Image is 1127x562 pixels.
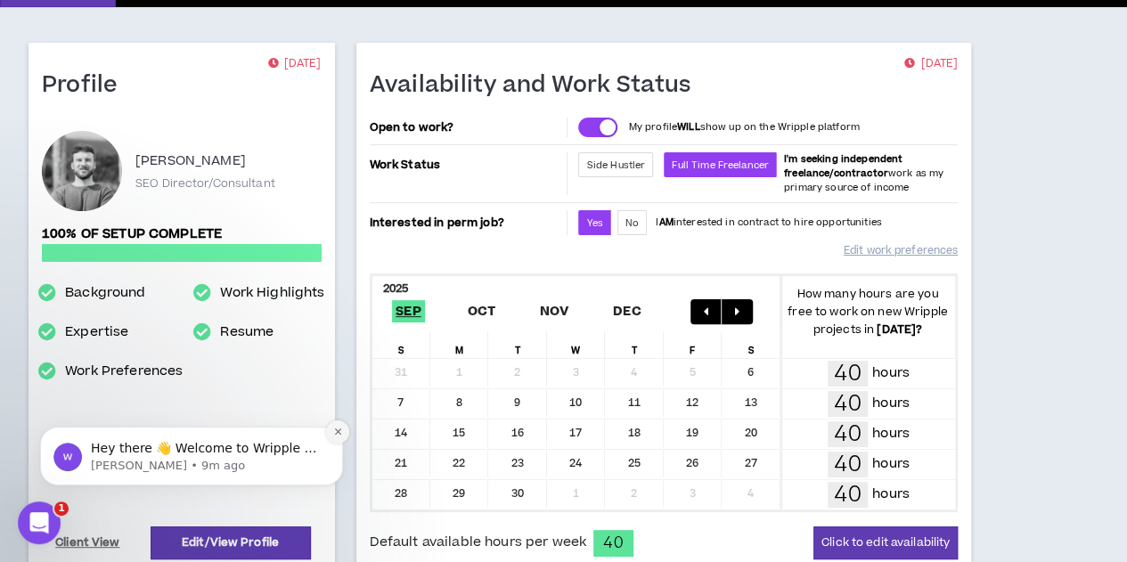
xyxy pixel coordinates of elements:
a: Edit/View Profile [151,526,311,559]
span: work as my primary source of income [784,152,943,194]
h1: Profile [42,71,131,100]
iframe: Intercom notifications message [13,315,370,514]
p: hours [872,485,910,504]
p: SEO Director/Consultant [135,175,275,191]
b: [DATE] ? [877,322,922,338]
a: Work Highlights [220,282,324,304]
span: Oct [463,300,499,322]
a: Edit work preferences [844,235,958,266]
div: message notification from Morgan, 9m ago. Hey there 👋 Welcome to Wripple 🙌 Take a look around! If... [27,111,330,170]
button: Dismiss notification [313,105,336,128]
iframe: Intercom live chat [18,501,61,544]
p: Message from Morgan, sent 9m ago [78,143,307,159]
p: Open to work? [370,120,564,134]
strong: AM [658,216,673,229]
p: My profile show up on the Wripple platform [628,120,859,134]
div: S [372,331,430,358]
p: hours [872,454,910,474]
a: Background [65,282,145,304]
span: Sep [392,300,425,322]
span: No [625,216,639,230]
p: hours [872,363,910,383]
span: Default available hours per week [370,533,586,552]
img: Profile image for Morgan [40,127,69,156]
p: Hey there 👋 Welcome to Wripple 🙌 Take a look around! If you have any questions, just reply to thi... [78,125,307,143]
a: Client View [53,527,123,558]
p: How many hours are you free to work on new Wripple projects in [780,285,955,338]
span: Yes [586,216,602,230]
p: hours [872,424,910,444]
p: I interested in contract to hire opportunities [656,216,882,230]
div: Mark D. [42,131,122,211]
p: [DATE] [267,55,321,73]
p: 100% of setup complete [42,224,322,244]
button: Click to edit availability [813,526,958,559]
p: [DATE] [904,55,958,73]
div: S [722,331,780,358]
span: Nov [536,300,573,322]
div: M [430,331,488,358]
p: hours [872,394,910,413]
div: W [547,331,605,358]
strong: WILL [677,120,700,134]
span: Side Hustler [586,159,645,172]
p: Interested in perm job? [370,210,564,235]
span: 1 [54,501,69,516]
p: Work Status [370,152,564,177]
div: F [664,331,722,358]
b: 2025 [383,281,409,297]
b: I'm seeking independent freelance/contractor [784,152,902,180]
div: T [605,331,663,358]
div: T [488,331,546,358]
h1: Availability and Work Status [370,71,705,100]
span: Dec [609,300,645,322]
p: [PERSON_NAME] [135,151,246,172]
